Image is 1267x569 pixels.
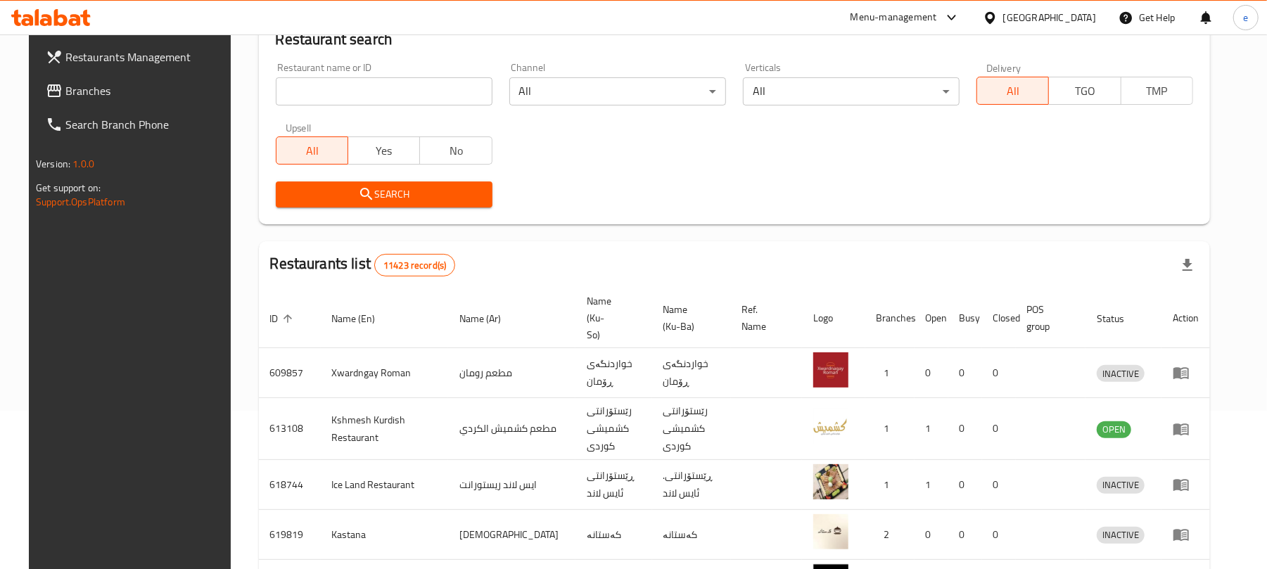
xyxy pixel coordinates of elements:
[354,141,414,161] span: Yes
[865,510,915,560] td: 2
[915,398,948,460] td: 1
[321,460,448,510] td: Ice Land Restaurant
[813,464,848,499] img: Ice Land Restaurant
[1097,527,1145,543] span: INACTIVE
[282,141,343,161] span: All
[375,259,454,272] span: 11423 record(s)
[813,514,848,549] img: Kastana
[976,77,1049,105] button: All
[948,398,982,460] td: 0
[948,288,982,348] th: Busy
[982,348,1016,398] td: 0
[948,348,982,398] td: 0
[865,288,915,348] th: Branches
[982,510,1016,560] td: 0
[948,510,982,560] td: 0
[419,136,492,165] button: No
[259,460,321,510] td: 618744
[448,348,575,398] td: مطعم رومان
[865,348,915,398] td: 1
[65,82,229,99] span: Branches
[1097,477,1145,494] div: INACTIVE
[1097,310,1142,327] span: Status
[65,49,229,65] span: Restaurants Management
[982,398,1016,460] td: 0
[34,108,241,141] a: Search Branch Phone
[742,301,785,335] span: Ref. Name
[575,460,652,510] td: ڕێستۆرانتی ئایس لاند
[259,398,321,460] td: 613108
[276,29,1193,50] h2: Restaurant search
[865,398,915,460] td: 1
[276,77,492,106] input: Search for restaurant name or ID..
[348,136,420,165] button: Yes
[426,141,486,161] span: No
[459,310,519,327] span: Name (Ar)
[448,510,575,560] td: [DEMOGRAPHIC_DATA]
[448,398,575,460] td: مطعم كشميش الكردي
[575,398,652,460] td: رێستۆرانتی کشمیشى كوردى
[1097,477,1145,493] span: INACTIVE
[448,460,575,510] td: ايس لاند ريستورانت
[1173,421,1199,437] div: Menu
[34,74,241,108] a: Branches
[802,288,865,348] th: Logo
[72,155,94,173] span: 1.0.0
[1027,301,1069,335] span: POS group
[374,254,455,276] div: Total records count
[1121,77,1193,105] button: TMP
[276,136,348,165] button: All
[986,63,1021,72] label: Delivery
[1055,81,1115,101] span: TGO
[259,348,321,398] td: 609857
[813,409,848,444] img: Kshmesh Kurdish Restaurant
[36,155,70,173] span: Version:
[915,288,948,348] th: Open
[1161,288,1210,348] th: Action
[1048,77,1121,105] button: TGO
[259,510,321,560] td: 619819
[36,193,125,211] a: Support.OpsPlatform
[509,77,726,106] div: All
[575,348,652,398] td: خواردنگەی ڕۆمان
[321,398,448,460] td: Kshmesh Kurdish Restaurant
[34,40,241,74] a: Restaurants Management
[1171,248,1204,282] div: Export file
[915,460,948,510] td: 1
[1097,365,1145,382] div: INACTIVE
[813,352,848,388] img: Xwardngay Roman
[276,181,492,207] button: Search
[865,460,915,510] td: 1
[1173,526,1199,543] div: Menu
[743,77,960,106] div: All
[652,460,731,510] td: .ڕێستۆرانتی ئایس لاند
[270,253,456,276] h2: Restaurants list
[983,81,1043,101] span: All
[287,186,481,203] span: Search
[948,460,982,510] td: 0
[321,510,448,560] td: Kastana
[286,122,312,132] label: Upsell
[663,301,714,335] span: Name (Ku-Ba)
[1097,366,1145,382] span: INACTIVE
[652,348,731,398] td: خواردنگەی ڕۆمان
[1097,421,1131,437] span: OPEN
[652,398,731,460] td: رێستۆرانتی کشمیشى كوردى
[1173,476,1199,493] div: Menu
[982,288,1016,348] th: Closed
[321,348,448,398] td: Xwardngay Roman
[1127,81,1188,101] span: TMP
[270,310,297,327] span: ID
[1173,364,1199,381] div: Menu
[652,510,731,560] td: کەستانە
[915,348,948,398] td: 0
[915,510,948,560] td: 0
[65,116,229,133] span: Search Branch Phone
[851,9,937,26] div: Menu-management
[36,179,101,197] span: Get support on:
[587,293,635,343] span: Name (Ku-So)
[1097,527,1145,544] div: INACTIVE
[1243,10,1248,25] span: e
[982,460,1016,510] td: 0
